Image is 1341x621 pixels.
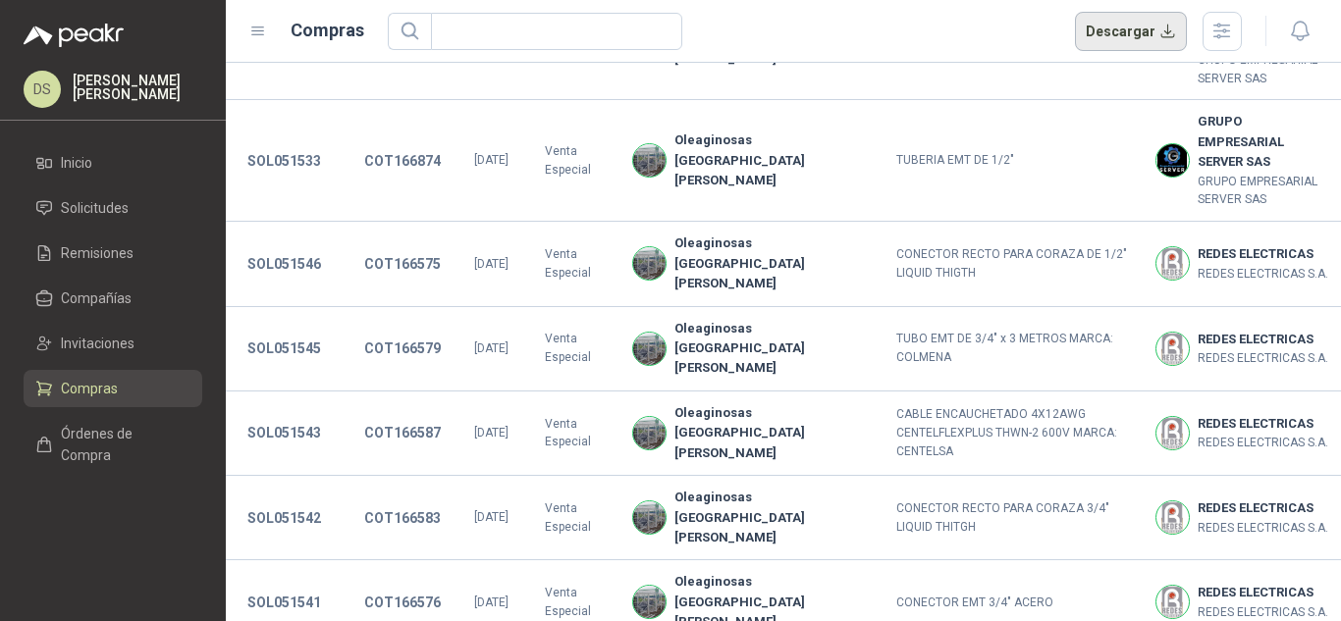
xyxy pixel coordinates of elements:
button: COT166579 [354,331,451,366]
p: REDES ELECTRICAS S.A. [1198,434,1328,452]
td: CONECTOR RECTO PARA CORAZA 3/4" LIQUID THITGH [885,476,1144,560]
b: REDES ELECTRICAS [1198,244,1328,264]
button: Descargar [1075,12,1188,51]
img: Company Logo [633,501,666,534]
b: Oleaginosas [GEOGRAPHIC_DATA][PERSON_NAME] [674,319,873,379]
button: COT166575 [354,246,451,282]
span: Inicio [61,152,92,174]
span: Compañías [61,287,132,309]
button: COT166576 [354,585,451,620]
button: SOL051542 [238,500,331,536]
td: Venta Especial [533,222,620,306]
a: Solicitudes [24,189,202,227]
img: Company Logo [633,144,666,177]
a: Compras [24,370,202,407]
button: SOL051546 [238,246,331,282]
img: Company Logo [1156,247,1189,280]
button: COT166583 [354,500,451,536]
div: DS [24,71,61,108]
td: CONECTOR RECTO PARA CORAZA DE 1/2" LIQUID THIGTH [885,222,1144,306]
td: TUBO EMT DE 3/4" x 3 METROS MARCA: COLMENA [885,307,1144,391]
a: Órdenes de Compra [24,415,202,474]
a: Remisiones [24,234,202,272]
button: SOL051533 [238,143,331,179]
img: Company Logo [1156,501,1189,534]
img: Company Logo [633,417,666,449]
img: Company Logo [633,247,666,280]
button: SOL051543 [238,415,331,450]
p: REDES ELECTRICAS S.A. [1198,265,1328,284]
b: Oleaginosas [GEOGRAPHIC_DATA][PERSON_NAME] [674,233,873,293]
img: Company Logo [1156,144,1189,177]
b: REDES ELECTRICAS [1198,330,1328,349]
a: Compañías [24,280,202,317]
td: Venta Especial [533,391,620,476]
b: REDES ELECTRICAS [1198,583,1328,602]
td: Venta Especial [533,307,620,391]
span: [DATE] [474,426,509,440]
button: COT166587 [354,415,451,450]
b: REDES ELECTRICAS [1198,498,1328,518]
p: REDES ELECTRICAS S.A. [1198,349,1328,368]
span: Invitaciones [61,333,134,354]
img: Company Logo [1156,417,1189,449]
span: [DATE] [474,257,509,271]
button: COT166874 [354,143,451,179]
span: Solicitudes [61,197,129,219]
td: CABLE ENCAUCHETADO 4X12AWG CENTELFLEXPLUS THWN-2 600V MARCA: CENTELSA [885,391,1144,476]
h1: Compras [291,17,364,44]
p: GRUPO EMPRESARIAL SERVER SAS [1198,51,1329,88]
td: Venta Especial [533,476,620,560]
p: GRUPO EMPRESARIAL SERVER SAS [1198,173,1329,210]
button: SOL051541 [238,585,331,620]
b: Oleaginosas [GEOGRAPHIC_DATA][PERSON_NAME] [674,130,873,190]
img: Logo peakr [24,24,124,47]
span: [DATE] [474,510,509,524]
button: SOL051545 [238,331,331,366]
b: Oleaginosas [GEOGRAPHIC_DATA][PERSON_NAME] [674,488,873,547]
a: Invitaciones [24,325,202,362]
p: REDES ELECTRICAS S.A. [1198,519,1328,538]
img: Company Logo [633,333,666,365]
b: GRUPO EMPRESARIAL SERVER SAS [1198,112,1329,172]
span: Remisiones [61,242,134,264]
img: Company Logo [1156,586,1189,618]
a: Inicio [24,144,202,181]
img: Company Logo [1156,333,1189,365]
b: REDES ELECTRICAS [1198,414,1328,434]
b: Oleaginosas [GEOGRAPHIC_DATA][PERSON_NAME] [674,403,873,463]
span: Órdenes de Compra [61,423,184,466]
span: [DATE] [474,595,509,609]
p: [PERSON_NAME] [PERSON_NAME] [73,74,202,101]
span: Compras [61,378,118,399]
td: TUBERIA EMT DE 1/2" [885,100,1144,222]
img: Company Logo [633,586,666,618]
span: [DATE] [474,153,509,167]
td: Venta Especial [533,100,620,222]
span: [DATE] [474,341,509,355]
